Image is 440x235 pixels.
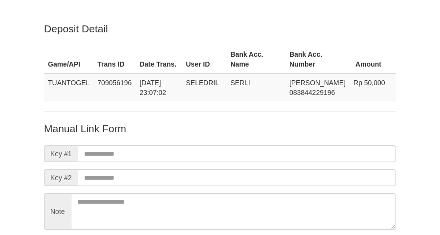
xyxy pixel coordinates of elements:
[139,79,166,96] span: [DATE] 23:07:02
[44,169,78,186] span: Key #2
[93,46,135,73] th: Trans ID
[44,73,93,101] td: TUANTOGEL
[135,46,182,73] th: Date Trans.
[44,22,396,36] p: Deposit Detail
[182,46,226,73] th: User ID
[44,193,71,230] span: Note
[93,73,135,101] td: 709056196
[226,46,286,73] th: Bank Acc. Name
[44,121,396,136] p: Manual Link Form
[350,46,396,73] th: Amount
[289,79,346,87] span: [PERSON_NAME]
[44,46,93,73] th: Game/API
[286,46,350,73] th: Bank Acc. Number
[230,79,250,87] span: SERLI
[186,79,219,87] span: SELEDRIL
[289,89,335,96] span: Copy 083844229196 to clipboard
[44,145,78,162] span: Key #1
[353,79,385,87] span: Rp 50,000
